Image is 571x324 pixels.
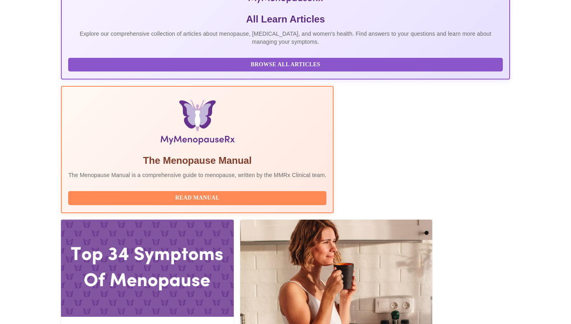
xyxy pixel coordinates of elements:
h5: All Learn Articles [68,13,502,26]
p: The Menopause Manual is a comprehensive guide to menopause, written by the MMRx Clinical team. [68,171,326,179]
h5: The Menopause Manual [68,154,326,167]
button: Read Manual [68,191,326,205]
a: Browse All Articles [68,61,504,67]
a: Read Manual [68,194,328,201]
p: Explore our comprehensive collection of articles about menopause, [MEDICAL_DATA], and women's hea... [68,30,502,46]
span: Read Manual [76,193,318,203]
img: Menopause Manual [109,100,285,148]
span: Browse All Articles [76,60,494,70]
button: Browse All Articles [68,58,502,72]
